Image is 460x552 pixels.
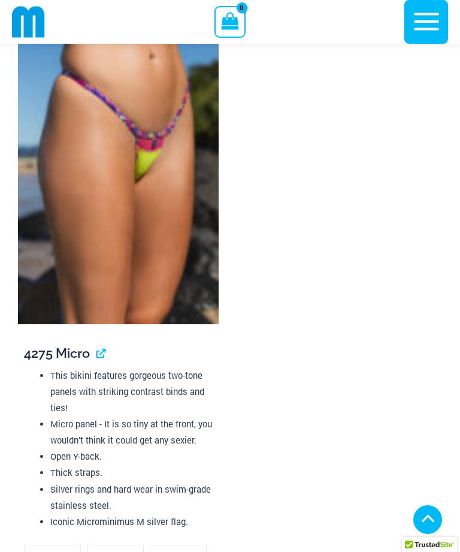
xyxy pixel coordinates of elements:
li: This bikini features gorgeous two-tone panels with striking contrast binds and ties! [50,367,212,416]
li: Iconic Microminimus M silver flag. [50,514,212,530]
span: 4275 Micro [24,345,90,361]
li: Silver rings and hard wear in swim-grade stainless steel. [50,481,212,514]
li: Thick straps. [50,464,212,481]
img: Coastal Bliss Leopard Sunset 4275 Micro Bikini [18,23,219,324]
img: cropped mm emblem [12,5,45,38]
a: View Shopping Cart, empty [214,6,245,37]
li: Micro panel - It is so tiny at the front, you wouldn’t think it could get any sexier. [50,416,212,448]
li: Open Y-back. [50,448,212,464]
